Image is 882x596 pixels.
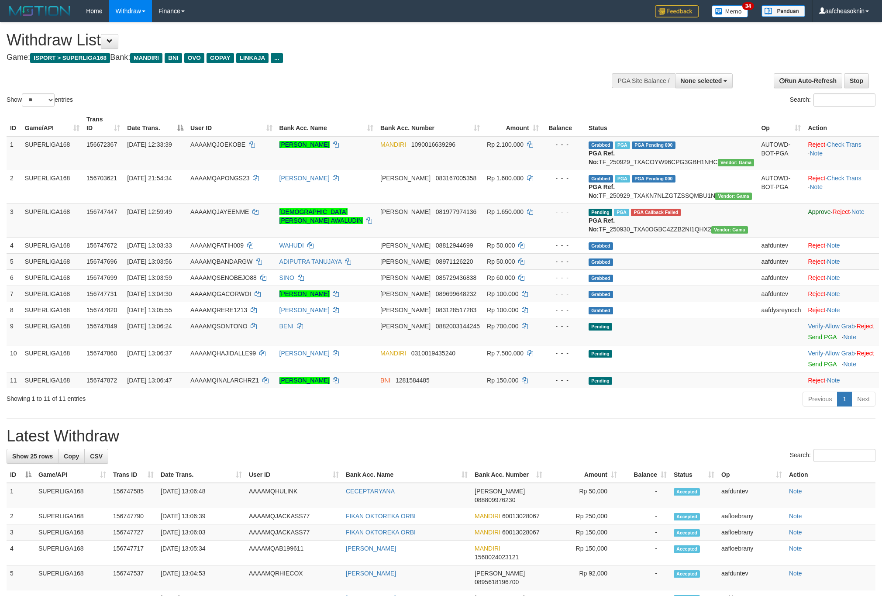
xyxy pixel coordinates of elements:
a: [PERSON_NAME] [279,377,330,384]
div: - - - [546,289,582,298]
span: Accepted [674,529,700,537]
span: 34 [742,2,754,10]
span: · [825,350,856,357]
a: Note [810,150,823,157]
span: PGA Pending [632,141,675,149]
span: Grabbed [589,291,613,298]
td: 156747727 [110,524,157,541]
input: Search: [813,93,875,107]
span: AAAAMQSENOBEJO88 [190,274,257,281]
a: Allow Grab [825,350,854,357]
img: Feedback.jpg [655,5,699,17]
span: [PERSON_NAME] [380,323,431,330]
td: 10 [7,345,21,372]
span: Pending [589,323,612,331]
th: Date Trans.: activate to sort column descending [124,111,187,136]
th: Bank Acc. Name: activate to sort column ascending [276,111,377,136]
span: AAAAMQSONTONO [190,323,247,330]
th: Action [786,467,875,483]
a: Note [827,242,840,249]
span: AAAAMQAPONGS23 [190,175,249,182]
td: · [804,269,879,286]
td: · · [804,136,879,170]
span: 156747860 [86,350,117,357]
a: Reject [808,175,825,182]
span: [DATE] 13:03:56 [127,258,172,265]
td: SUPERLIGA168 [21,372,83,388]
span: [PERSON_NAME] [380,307,431,314]
a: [PERSON_NAME] [279,307,330,314]
span: Show 25 rows [12,453,53,460]
select: Showentries [22,93,55,107]
span: Pending [589,350,612,358]
th: Game/API: activate to sort column ascending [35,467,110,483]
a: Note [789,529,802,536]
div: - - - [546,257,582,266]
span: Accepted [674,488,700,496]
img: panduan.png [761,5,805,17]
span: Marked by aafsoumeymey [614,209,629,216]
span: [DATE] 12:33:39 [127,141,172,148]
a: Note [827,290,840,297]
a: Reject [808,141,825,148]
td: aafdysreynoch [758,302,804,318]
td: [DATE] 13:05:34 [157,541,245,565]
td: Rp 150,000 [546,541,620,565]
td: 5 [7,253,21,269]
a: [DEMOGRAPHIC_DATA][PERSON_NAME] AWALUDIN [279,208,363,224]
span: Rp 60.000 [487,274,515,281]
td: - [620,508,670,524]
a: Reject [857,350,874,357]
span: PGA Error [631,209,681,216]
span: [DATE] 13:06:37 [127,350,172,357]
h4: Game: Bank: [7,53,579,62]
td: SUPERLIGA168 [21,203,83,237]
a: [PERSON_NAME] [279,175,330,182]
span: Copy 1090016639296 to clipboard [411,141,455,148]
h1: Withdraw List [7,31,579,49]
a: WAHUDI [279,242,304,249]
td: · [804,302,879,318]
td: SUPERLIGA168 [21,253,83,269]
span: Accepted [674,545,700,553]
td: 3 [7,203,21,237]
th: ID: activate to sort column descending [7,467,35,483]
td: TF_250929_TXACOYW96CPG3GBH1NHC [585,136,758,170]
th: Trans ID: activate to sort column ascending [110,467,157,483]
a: Reject [857,323,874,330]
span: OVO [184,53,204,63]
h1: Latest Withdraw [7,427,875,445]
a: Reject [808,274,825,281]
a: BENI [279,323,294,330]
th: Balance [542,111,585,136]
span: Copy 1281584485 to clipboard [396,377,430,384]
button: None selected [675,73,733,88]
span: [PERSON_NAME] [380,290,431,297]
a: Reject [808,258,825,265]
span: [DATE] 13:03:59 [127,274,172,281]
td: SUPERLIGA168 [35,524,110,541]
span: AAAAMQBANDARGW [190,258,252,265]
b: PGA Ref. No: [589,217,615,233]
a: SINO [279,274,294,281]
span: Grabbed [589,258,613,266]
span: Copy 083128517283 to clipboard [436,307,476,314]
span: Pending [589,209,612,216]
span: Copy [64,453,79,460]
th: User ID: activate to sort column ascending [187,111,276,136]
span: [DATE] 13:06:24 [127,323,172,330]
td: SUPERLIGA168 [21,237,83,253]
b: PGA Ref. No: [589,150,615,165]
span: Copy 08812944699 to clipboard [436,242,473,249]
a: Note [789,488,802,495]
td: [DATE] 13:06:39 [157,508,245,524]
th: Status: activate to sort column ascending [670,467,718,483]
a: Send PGA [808,334,836,341]
span: Rp 1.650.000 [487,208,524,215]
span: 156747820 [86,307,117,314]
a: Note [827,258,840,265]
span: Vendor URL: https://trx31.1velocity.biz [711,226,748,234]
input: Search: [813,449,875,462]
td: 1 [7,483,35,508]
span: Copy 0882003144245 to clipboard [436,323,480,330]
